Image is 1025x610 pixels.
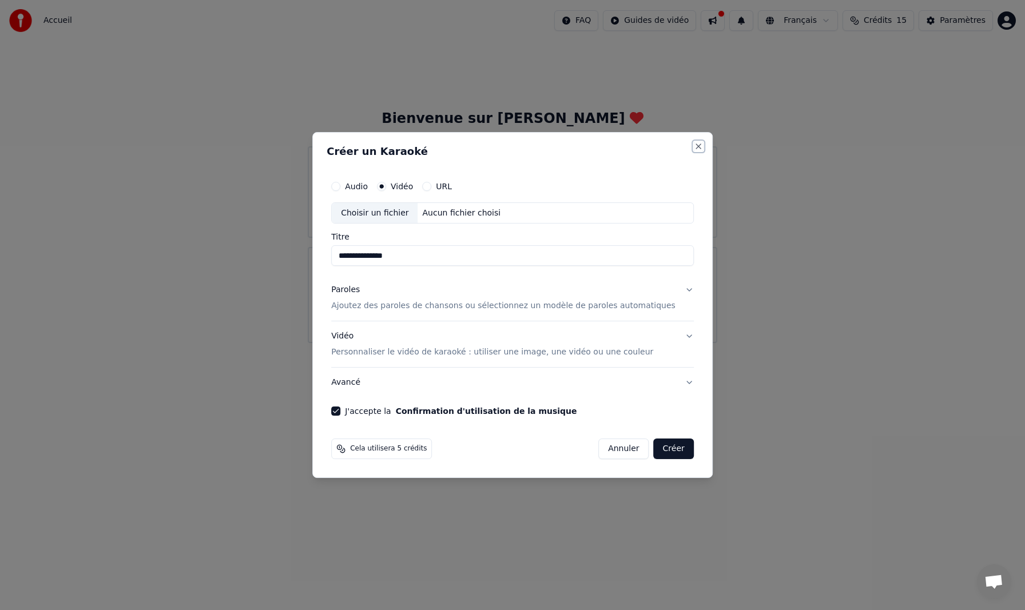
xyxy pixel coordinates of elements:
button: VidéoPersonnaliser le vidéo de karaoké : utiliser une image, une vidéo ou une couleur [331,322,694,368]
button: Créer [654,438,694,459]
button: J'accepte la [396,407,577,415]
h2: Créer un Karaoké [327,146,698,157]
div: Aucun fichier choisi [418,208,506,219]
div: Paroles [331,285,360,296]
p: Ajoutez des paroles de chansons ou sélectionnez un modèle de paroles automatiques [331,301,676,312]
button: Annuler [598,438,649,459]
button: ParolesAjoutez des paroles de chansons ou sélectionnez un modèle de paroles automatiques [331,276,694,321]
label: Titre [331,233,694,241]
label: URL [436,182,452,190]
label: Audio [345,182,368,190]
span: Cela utilisera 5 crédits [350,444,427,453]
div: Choisir un fichier [332,203,418,224]
button: Avancé [331,368,694,397]
p: Personnaliser le vidéo de karaoké : utiliser une image, une vidéo ou une couleur [331,346,653,358]
label: J'accepte la [345,407,577,415]
label: Vidéo [391,182,413,190]
div: Vidéo [331,331,653,358]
